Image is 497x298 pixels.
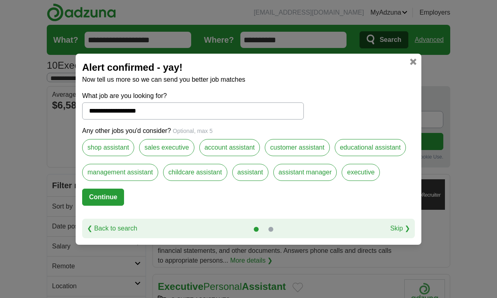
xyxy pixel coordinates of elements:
span: Optional, max 5 [173,128,213,134]
button: Continue [82,189,124,206]
label: assistant manager [273,164,337,181]
label: executive [342,164,380,181]
label: childcare assistant [163,164,227,181]
label: account assistant [199,139,260,156]
a: ❮ Back to search [87,224,137,233]
label: shop assistant [82,139,134,156]
label: management assistant [82,164,158,181]
a: Skip ❯ [390,224,410,233]
p: Now tell us more so we can send you better job matches [82,75,415,85]
label: customer assistant [265,139,329,156]
label: sales executive [139,139,194,156]
label: educational assistant [335,139,406,156]
p: Any other jobs you'd consider? [82,126,415,136]
h2: Alert confirmed - yay! [82,60,415,75]
label: assistant [232,164,268,181]
label: What job are you looking for? [82,91,304,101]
